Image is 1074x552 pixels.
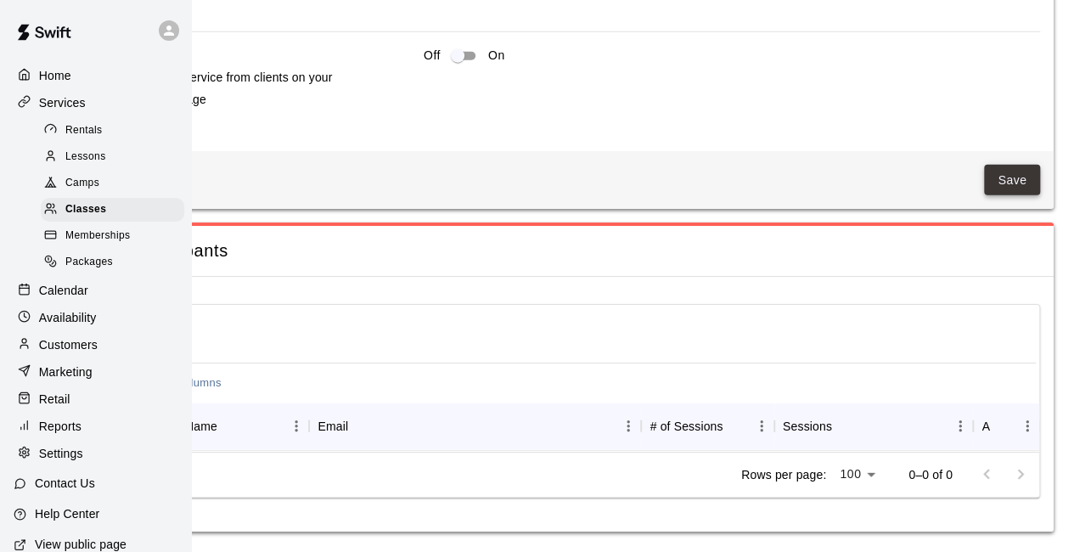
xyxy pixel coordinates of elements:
button: Menu [616,414,641,439]
span: Participants [133,239,1040,262]
button: Sort [723,414,746,438]
a: Marketing [14,359,177,385]
div: # of Sessions [641,403,773,450]
a: Packages [41,250,191,276]
p: Contact Us [35,475,95,492]
button: Menu [749,414,774,439]
div: Rentals [41,119,184,143]
button: Menu [1015,414,1040,439]
div: Email [318,403,348,450]
div: Packages [41,251,184,274]
div: Lessons [41,145,184,169]
div: Sessions [774,403,974,450]
a: Home [14,63,177,88]
p: On [488,47,505,65]
div: Actions [981,403,990,450]
button: Sort [832,414,856,438]
a: Memberships [41,223,191,250]
p: Customers [39,336,98,353]
p: Reports [39,418,82,435]
p: Marketing [39,363,93,380]
p: Home [39,67,71,84]
p: Hide this service from clients on your booking page [133,67,369,110]
div: # of Sessions [649,403,723,450]
a: Services [14,90,177,115]
div: Memberships [41,224,184,248]
a: Availability [14,305,177,330]
a: Customers [14,332,177,358]
p: Calendar [39,282,88,299]
span: Camps [65,175,99,192]
p: Settings [39,445,83,462]
div: Camps [41,172,184,195]
span: Rentals [65,122,103,139]
p: Help Center [35,505,99,522]
a: Reports [14,414,177,439]
button: Menu [947,414,973,439]
a: Camps [41,171,191,197]
button: Menu [284,414,309,439]
a: Classes [41,197,191,223]
button: Sort [991,414,1015,438]
p: Retail [39,391,70,408]
a: Settings [14,441,177,466]
a: Retail [14,386,177,412]
span: Packages [65,254,113,271]
div: Name [185,403,217,450]
a: Calendar [14,278,177,303]
span: Memberships [65,228,130,245]
span: Classes [65,201,106,218]
span: Lessons [65,149,106,166]
div: Classes [41,198,184,222]
button: Save [984,165,1040,196]
button: Sort [348,414,372,438]
button: Sort [217,414,241,438]
div: Sessions [783,403,832,450]
a: Lessons [41,144,191,170]
div: Actions [973,403,1039,450]
a: Rentals [41,117,191,144]
p: Services [39,94,86,111]
p: Off [424,47,441,65]
p: 0–0 of 0 [908,466,953,483]
div: Email [309,403,641,450]
p: Availability [39,309,97,326]
div: 100 [833,462,881,487]
div: Name [177,403,309,450]
div: No rows [134,451,1040,465]
p: Rows per page: [741,466,826,483]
